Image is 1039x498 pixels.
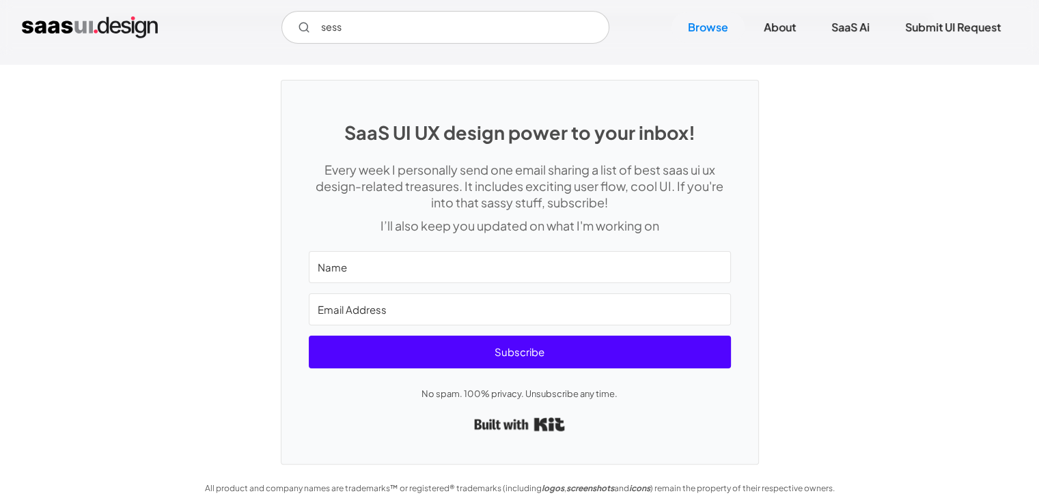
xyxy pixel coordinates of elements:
[309,218,731,234] p: I’ll also keep you updated on what I'm working on
[542,483,564,493] em: logos
[281,11,609,44] form: Email Form
[309,121,731,143] h1: SaaS UI UX design power to your inbox!
[22,16,158,38] a: home
[309,162,731,211] p: Every week I personally send one email sharing a list of best saas ui ux design-related treasures...
[309,336,731,368] button: Subscribe
[309,251,731,283] input: Name
[309,385,731,402] p: No spam. 100% privacy. Unsubscribe any time.
[747,12,812,42] a: About
[671,12,745,42] a: Browse
[474,412,565,437] a: Built with Kit
[629,483,650,493] em: icons
[889,12,1017,42] a: Submit UI Request
[199,480,841,497] div: All product and company names are trademarks™ or registered® trademarks (including , and ) remain...
[309,293,731,325] input: Email Address
[815,12,886,42] a: SaaS Ai
[281,11,609,44] input: Search UI designs you're looking for...
[566,483,614,493] em: screenshots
